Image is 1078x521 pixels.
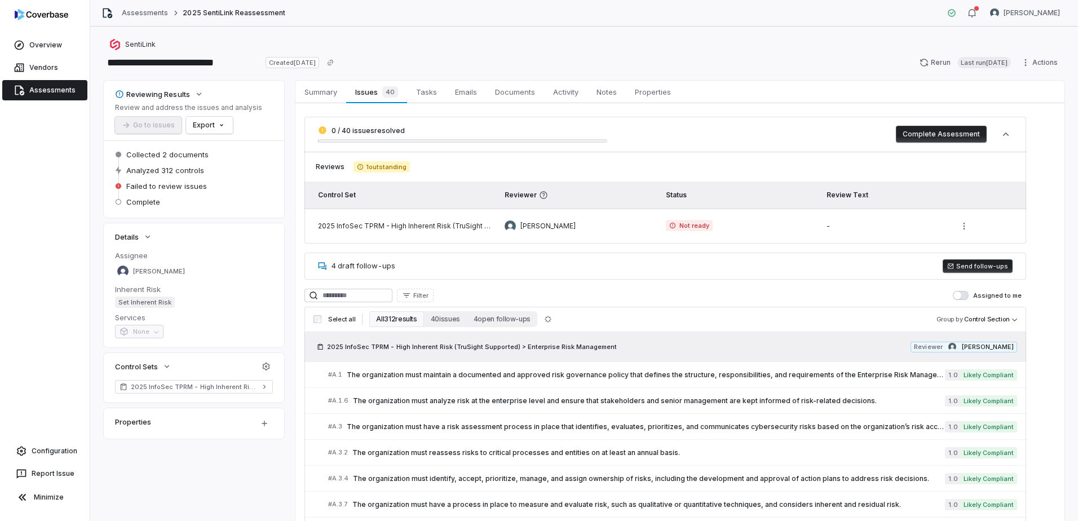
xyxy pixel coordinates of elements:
span: Likely Compliant [960,421,1017,432]
a: Assessments [122,8,168,17]
span: Likely Compliant [960,473,1017,484]
span: The organization must have a process in place to measure and evaluate risk, such as qualitative o... [352,500,945,509]
button: Export [186,117,233,134]
span: [PERSON_NAME] [133,267,185,276]
span: Report Issue [32,469,74,478]
span: Control Sets [115,361,158,372]
span: Created [DATE] [266,57,319,68]
span: Analyzed 312 controls [126,165,204,175]
span: Overview [29,41,62,50]
span: # A.1.6 [328,396,348,405]
span: Collected 2 documents [126,149,209,160]
a: #A.3.2The organization must reassess risks to critical processes and entities on at least an annu... [328,440,1017,465]
a: Overview [2,35,87,55]
span: Review Text [827,191,868,199]
span: 2025 InfoSec TPRM - High Inherent Risk (TruSight Supported) > Enterprise Risk Management [327,342,617,351]
span: 1.0 [945,369,960,381]
span: Likely Compliant [960,369,1017,381]
span: 1.0 [945,421,960,432]
span: 1 outstanding [354,161,410,173]
a: Configuration [5,441,85,461]
span: 1.0 [945,499,960,510]
img: Curtis Nohl avatar [505,220,516,232]
img: logo-D7KZi-bG.svg [15,9,68,20]
button: Complete Assessment [896,126,987,143]
span: # A.3.7 [328,500,348,509]
div: 2025 InfoSec TPRM - High Inherent Risk (TruSight Supported) [318,222,491,231]
span: # A.3.4 [328,474,348,483]
div: - [827,222,942,231]
span: Failed to review issues [126,181,207,191]
span: Likely Compliant [960,499,1017,510]
span: 2025 SentiLink Reassessment [183,8,285,17]
label: Assigned to me [953,291,1022,300]
button: Actions [1018,54,1064,71]
button: Reviewing Results [112,84,207,104]
span: # A.3.2 [328,448,348,457]
span: Assessments [29,86,76,95]
img: Curtis Nohl avatar [990,8,999,17]
img: Jason Boland avatar [117,266,129,277]
a: Vendors [2,58,87,78]
button: https://sentilink.com/SentiLink [106,34,159,55]
button: Control Sets [112,356,175,377]
span: 4 draft follow-ups [332,261,395,270]
span: 1.0 [945,447,960,458]
span: Likely Compliant [960,447,1017,458]
span: Details [115,232,139,242]
button: 40 issues [424,311,467,327]
span: Last run [DATE] [957,57,1011,68]
button: Curtis Nohl avatar[PERSON_NAME] [983,5,1067,21]
span: Reviews [316,162,344,171]
dt: Services [115,312,273,323]
a: #A.3.4The organization must identify, accept, prioritize, manage, and assign ownership of risks, ... [328,466,1017,491]
span: [PERSON_NAME] [520,222,576,231]
span: 2025 InfoSec TPRM - High Inherent Risk (TruSight Supported) [131,382,257,391]
button: Filter [397,289,434,302]
span: 1.0 [945,395,960,407]
button: RerunLast run[DATE] [913,54,1018,71]
span: Set Inherent Risk [115,297,175,308]
span: Documents [491,85,540,99]
span: The organization must have a risk assessment process in place that identifies, evaluates, priorit... [347,422,945,431]
span: Notes [592,85,621,99]
span: SentiLink [125,40,156,49]
a: Assessments [2,80,87,100]
span: [PERSON_NAME] [1004,8,1060,17]
span: Tasks [412,85,441,99]
span: Complete [126,197,160,207]
span: Status [666,191,687,199]
p: Review and address the issues and analysis [115,103,262,112]
span: Minimize [34,493,64,502]
span: 0 / 40 issues resolved [332,126,405,135]
button: Copy link [320,52,341,73]
a: #A.1The organization must maintain a documented and approved risk governance policy that defines ... [328,362,1017,387]
span: 40 [382,86,398,98]
a: #A.3.7The organization must have a process in place to measure and evaluate risk, such as qualita... [328,492,1017,517]
span: Group by [936,315,963,323]
button: Minimize [5,486,85,509]
button: Assigned to me [953,291,969,300]
span: Likely Compliant [960,395,1017,407]
span: Emails [450,85,481,99]
button: Report Issue [5,463,85,484]
button: 4 open follow-ups [467,311,537,327]
span: Issues [351,84,402,100]
span: Control Set [318,191,356,199]
a: #A.3The organization must have a risk assessment process in place that identifies, evaluates, pri... [328,414,1017,439]
span: Configuration [32,447,77,456]
input: Select all [313,315,321,323]
div: Reviewing Results [115,89,190,99]
span: Not ready [666,220,713,231]
button: All 312 results [369,311,423,327]
span: The organization must reassess risks to critical processes and entities on at least an annual basis. [352,448,945,457]
span: # A.1 [328,370,342,379]
span: Summary [300,85,342,99]
dt: Inherent Risk [115,284,273,294]
span: The organization must analyze risk at the enterprise level and ensure that stakeholders and senio... [353,396,945,405]
img: Curtis Nohl avatar [948,343,956,351]
a: 2025 InfoSec TPRM - High Inherent Risk (TruSight Supported) [115,380,273,394]
span: Filter [413,292,428,300]
span: Vendors [29,63,58,72]
span: Reviewer [505,191,652,200]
